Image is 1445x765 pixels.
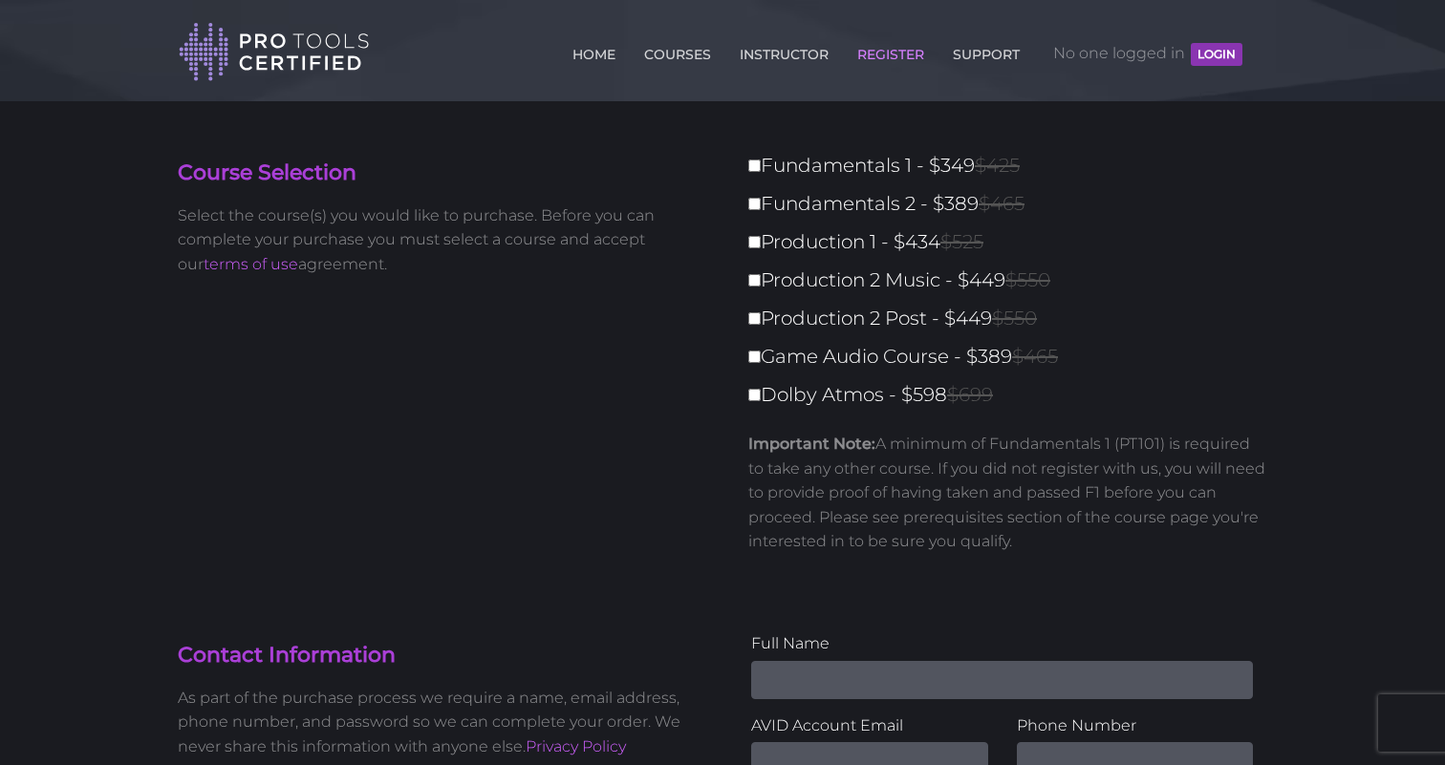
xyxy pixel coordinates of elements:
[992,307,1037,329] span: $550
[748,274,761,287] input: Production 2 Music - $449$550
[751,713,988,738] label: AVID Account Email
[1191,43,1242,66] button: LOGIN
[748,378,1279,412] label: Dolby Atmos - $598
[748,225,1279,259] label: Production 1 - $434
[748,187,1279,221] label: Fundamentals 2 - $389
[751,631,1253,656] label: Full Name
[748,264,1279,297] label: Production 2 Music - $449
[1017,713,1254,738] label: Phone Number
[178,686,708,759] p: As part of the purchase process we require a name, email address, phone number, and password so w...
[852,35,929,66] a: REGISTER
[940,230,983,253] span: $525
[748,302,1279,335] label: Production 2 Post - $449
[748,312,761,325] input: Production 2 Post - $449$550
[1012,345,1058,368] span: $465
[204,255,298,273] a: terms of use
[748,149,1279,182] label: Fundamentals 1 - $349
[178,203,708,277] p: Select the course(s) you would like to purchase. Before you can complete your purchase you must s...
[748,432,1267,554] p: A minimum of Fundamentals 1 (PT101) is required to take any other course. If you did not register...
[748,159,761,172] input: Fundamentals 1 - $349$425
[568,35,620,66] a: HOME
[948,35,1024,66] a: SUPPORT
[748,236,761,248] input: Production 1 - $434$525
[179,21,370,83] img: Pro Tools Certified Logo
[178,641,708,670] h4: Contact Information
[947,383,993,406] span: $699
[1005,268,1050,291] span: $550
[748,351,761,363] input: Game Audio Course - $389$465
[178,159,708,188] h4: Course Selection
[748,340,1279,373] label: Game Audio Course - $389
[748,435,875,453] strong: Important Note:
[639,35,716,66] a: COURSES
[526,737,626,755] a: Privacy Policy
[748,389,761,401] input: Dolby Atmos - $598$699
[748,198,761,210] input: Fundamentals 2 - $389$465
[1053,25,1242,82] span: No one logged in
[979,192,1024,215] span: $465
[735,35,833,66] a: INSTRUCTOR
[975,154,1020,177] span: $425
